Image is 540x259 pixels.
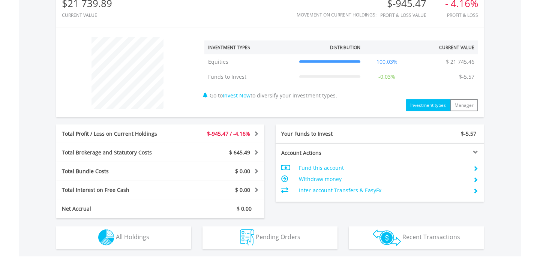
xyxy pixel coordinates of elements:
span: $ 645.49 [229,149,250,156]
td: -0.03% [364,69,410,84]
div: Distribution [330,44,360,51]
span: $-5.57 [461,130,476,137]
span: Recent Transactions [402,233,460,241]
button: Pending Orders [202,226,337,249]
button: Investment types [406,99,450,111]
span: $-945.47 / -4.16% [207,130,250,137]
span: $ 0.00 [235,168,250,175]
div: Account Actions [276,149,380,157]
th: Investment Types [204,40,295,54]
td: $ 21 745.46 [442,54,478,69]
td: Inter-account Transfers & EasyFx [299,185,467,196]
td: Fund this account [299,162,467,174]
div: Total Interest on Free Cash [56,186,178,194]
span: Pending Orders [256,233,300,241]
button: Manager [450,99,478,111]
div: Your Funds to Invest [276,130,380,138]
span: $ 0.00 [235,186,250,193]
td: Funds to Invest [204,69,295,84]
div: Profit & Loss Value [380,13,436,18]
span: $ 0.00 [237,205,252,212]
td: 100.03% [364,54,410,69]
button: Recent Transactions [349,226,484,249]
img: pending_instructions-wht.png [240,229,254,246]
img: transactions-zar-wht.png [373,229,401,246]
div: Total Bundle Costs [56,168,178,175]
img: holdings-wht.png [98,229,114,246]
td: Equities [204,54,295,69]
div: Total Brokerage and Statutory Costs [56,149,178,156]
div: Total Profit / Loss on Current Holdings [56,130,178,138]
a: Invest Now [223,92,250,99]
td: Withdraw money [299,174,467,185]
span: All Holdings [116,233,149,241]
button: All Holdings [56,226,191,249]
td: $-5.57 [455,69,478,84]
div: Movement on Current Holdings: [297,12,376,17]
div: Net Accrual [56,205,178,213]
div: CURRENT VALUE [62,13,112,18]
div: Profit & Loss [445,13,478,18]
div: Go to to diversify your investment types. [199,33,484,111]
th: Current Value [409,40,478,54]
